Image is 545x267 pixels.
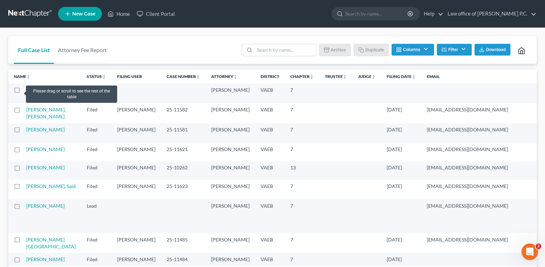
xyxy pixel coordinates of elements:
[26,127,65,132] a: [PERSON_NAME]
[255,143,285,161] td: VAEB
[285,83,319,103] td: 7
[381,253,421,266] td: [DATE]
[381,103,421,123] td: [DATE]
[343,75,347,79] i: unfold_more
[161,143,206,161] td: 25-11621
[437,44,472,56] button: Filter
[255,233,285,253] td: VAEB
[81,233,112,253] td: Filed
[255,253,285,266] td: VAEB
[444,8,536,20] a: Law office of [PERSON_NAME] P.C.
[255,44,316,56] input: Search by name...
[285,199,319,233] td: 7
[536,244,541,249] span: 2
[26,75,30,79] i: unfold_more
[102,75,106,79] i: unfold_more
[358,74,376,79] a: Judgeunfold_more
[14,74,30,79] a: Nameunfold_more
[26,237,76,249] a: [PERSON_NAME][GEOGRAPHIC_DATA]
[420,8,443,20] a: Help
[81,143,112,161] td: Filed
[161,103,206,123] td: 25-11582
[104,8,133,20] a: Home
[285,103,319,123] td: 7
[26,203,65,209] a: [PERSON_NAME]
[255,161,285,180] td: VAEB
[72,11,95,17] span: New Case
[325,74,347,79] a: Trusteeunfold_more
[255,70,285,83] th: District
[255,123,285,143] td: VAEB
[112,70,161,83] th: Filing User
[161,253,206,266] td: 25-11484
[381,143,421,161] td: [DATE]
[255,180,285,199] td: VAEB
[81,199,112,233] td: Lead
[196,75,200,79] i: unfold_more
[206,143,255,161] td: [PERSON_NAME]
[81,161,112,180] td: Filed
[81,83,112,103] td: Lead
[26,86,117,103] div: Please drag or scroll to see the rest of the table
[161,123,206,143] td: 25-11581
[206,123,255,143] td: [PERSON_NAME]
[26,146,65,152] a: [PERSON_NAME]
[26,165,65,170] a: [PERSON_NAME]
[112,161,161,180] td: [PERSON_NAME]
[26,256,65,262] a: [PERSON_NAME]
[387,74,416,79] a: Filing Dateunfold_more
[112,143,161,161] td: [PERSON_NAME]
[81,103,112,123] td: Filed
[206,199,255,233] td: [PERSON_NAME]
[206,253,255,266] td: [PERSON_NAME]
[81,253,112,266] td: Filed
[310,75,314,79] i: unfold_more
[285,180,319,199] td: 7
[255,103,285,123] td: VAEB
[206,161,255,180] td: [PERSON_NAME]
[285,161,319,180] td: 13
[81,123,112,143] td: Filed
[112,233,161,253] td: [PERSON_NAME]
[381,123,421,143] td: [DATE]
[161,161,206,180] td: 25-10262
[285,123,319,143] td: 7
[381,161,421,180] td: [DATE]
[161,180,206,199] td: 25-11623
[87,74,106,79] a: Statusunfold_more
[161,233,206,253] td: 25-11485
[345,7,408,20] input: Search by name...
[285,143,319,161] td: 7
[233,75,237,79] i: unfold_more
[372,75,376,79] i: unfold_more
[474,44,510,56] button: Download
[206,233,255,253] td: [PERSON_NAME]
[290,74,314,79] a: Chapterunfold_more
[486,47,506,52] span: Download
[14,36,54,64] a: Full Case List
[285,233,319,253] td: 7
[26,107,66,119] a: [PERSON_NAME], [PERSON_NAME]
[167,74,200,79] a: Case Numberunfold_more
[54,36,111,64] a: Attorney Fee Report
[381,233,421,253] td: [DATE]
[112,253,161,266] td: [PERSON_NAME]
[381,180,421,199] td: [DATE]
[206,103,255,123] td: [PERSON_NAME]
[133,8,178,20] a: Client Portal
[112,103,161,123] td: [PERSON_NAME]
[211,74,237,79] a: Attorneyunfold_more
[112,180,161,199] td: [PERSON_NAME]
[112,123,161,143] td: [PERSON_NAME]
[392,44,434,56] button: Columns
[521,244,538,260] iframe: Intercom live chat
[26,183,76,189] a: [PERSON_NAME], Said
[412,75,416,79] i: unfold_more
[206,180,255,199] td: [PERSON_NAME]
[255,83,285,103] td: VAEB
[255,199,285,233] td: VAEB
[81,180,112,199] td: Filed
[285,253,319,266] td: 7
[206,83,255,103] td: [PERSON_NAME]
